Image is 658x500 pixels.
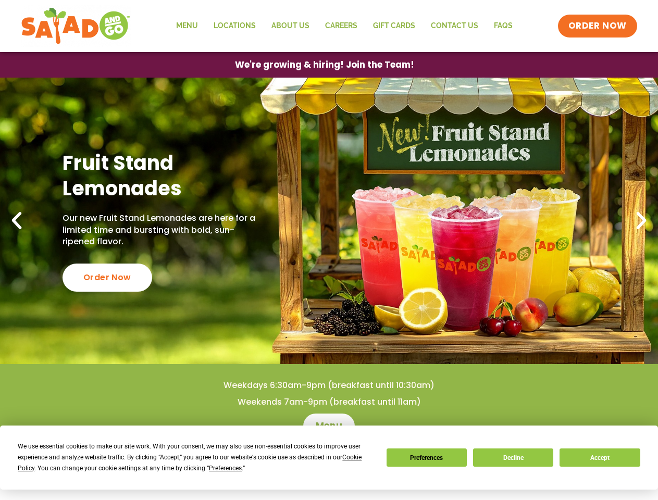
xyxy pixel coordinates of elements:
[423,14,486,38] a: Contact Us
[558,15,637,37] a: ORDER NOW
[21,5,131,47] img: new-SAG-logo-768×292
[486,14,520,38] a: FAQs
[387,448,467,467] button: Preferences
[568,20,627,32] span: ORDER NOW
[63,264,152,292] div: Order Now
[365,14,423,38] a: GIFT CARDS
[168,14,520,38] nav: Menu
[303,414,355,439] a: Menu
[18,441,374,474] div: We use essential cookies to make our site work. With your consent, we may also use non-essential ...
[560,448,640,467] button: Accept
[21,380,637,391] h4: Weekdays 6:30am-9pm (breakfast until 10:30am)
[63,213,259,247] p: Our new Fruit Stand Lemonades are here for a limited time and bursting with bold, sun-ripened fla...
[317,14,365,38] a: Careers
[168,14,206,38] a: Menu
[219,53,430,77] a: We're growing & hiring! Join the Team!
[21,396,637,408] h4: Weekends 7am-9pm (breakfast until 11am)
[264,14,317,38] a: About Us
[316,420,342,432] span: Menu
[63,150,259,202] h2: Fruit Stand Lemonades
[235,60,414,69] span: We're growing & hiring! Join the Team!
[209,465,242,472] span: Preferences
[206,14,264,38] a: Locations
[473,448,553,467] button: Decline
